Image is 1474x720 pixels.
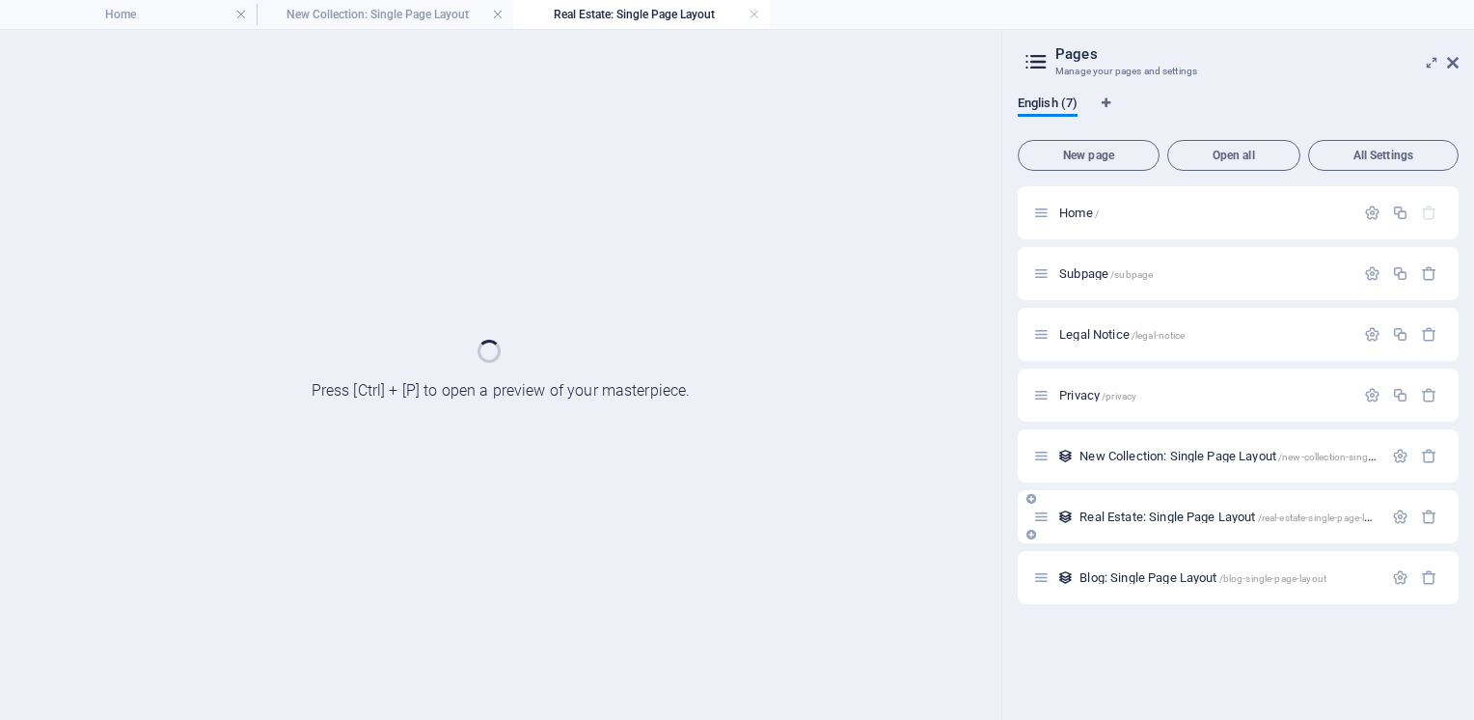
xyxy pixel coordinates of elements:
div: Remove [1421,509,1437,525]
span: New page [1026,150,1151,161]
div: Settings [1364,205,1380,221]
button: New page [1018,140,1160,171]
span: New Collection: Single Page Layout [1079,449,1429,463]
span: Click to open page [1059,388,1136,402]
button: All Settings [1308,140,1459,171]
span: / [1095,208,1099,219]
span: Subpage [1059,266,1153,281]
div: The startpage cannot be deleted [1421,205,1437,221]
span: Open all [1176,150,1292,161]
div: Language Tabs [1018,96,1459,132]
span: /subpage [1110,269,1153,280]
div: Duplicate [1392,205,1408,221]
div: Duplicate [1392,265,1408,282]
span: /blog-single-page-layout [1219,573,1326,584]
div: Remove [1421,569,1437,586]
div: Settings [1364,326,1380,343]
div: Real Estate: Single Page Layout/real-estate-single-page-layout [1074,511,1382,523]
div: Settings [1392,509,1408,525]
div: Privacy/privacy [1053,389,1354,402]
span: Legal Notice [1059,327,1185,342]
div: Home/ [1053,207,1354,219]
div: Remove [1421,326,1437,343]
span: Home [1059,206,1099,220]
div: Blog: Single Page Layout/blog-single-page-layout [1074,571,1382,584]
div: Settings [1364,387,1380,403]
span: Blog: Single Page Layout [1079,570,1326,585]
h4: Real Estate: Single Page Layout [513,4,770,25]
div: Settings [1392,448,1408,464]
span: English (7) [1018,92,1078,119]
h2: Pages [1055,45,1459,63]
h3: Manage your pages and settings [1055,63,1420,80]
div: This layout is used as a template for all items (e.g. a blog post) of this collection. The conten... [1057,569,1074,586]
span: All Settings [1317,150,1450,161]
div: This layout is used as a template for all items (e.g. a blog post) of this collection. The conten... [1057,509,1074,525]
button: Open all [1167,140,1300,171]
div: New Collection: Single Page Layout/new-collection-single-page-layout [1074,450,1382,462]
span: /real-estate-single-page-layout [1258,512,1389,523]
div: Legal Notice/legal-notice [1053,328,1354,341]
span: /new-collection-single-page-layout [1278,452,1430,462]
h4: New Collection: Single Page Layout [257,4,513,25]
span: /legal-notice [1132,330,1186,341]
span: Real Estate: Single Page Layout [1079,510,1389,524]
div: Settings [1364,265,1380,282]
div: This layout is used as a template for all items (e.g. a blog post) of this collection. The conten... [1057,448,1074,464]
span: /privacy [1102,391,1136,402]
div: Duplicate [1392,387,1408,403]
div: Settings [1392,569,1408,586]
div: Remove [1421,265,1437,282]
div: Subpage/subpage [1053,267,1354,280]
